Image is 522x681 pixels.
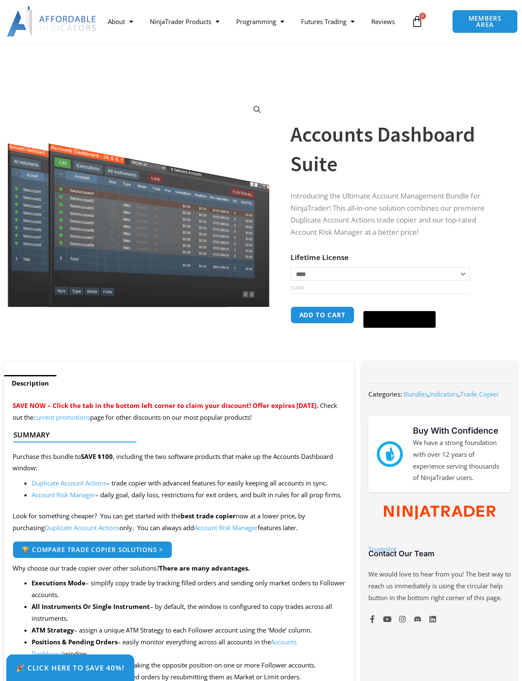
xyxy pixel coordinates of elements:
strong: best trade copier [181,512,236,520]
a: Clear options [290,285,304,291]
a: 0 [399,9,436,34]
p: Check out the page for other discounts on our most popular products! [13,400,345,424]
span: 0 [419,13,426,19]
h4: Summary [13,431,338,439]
img: mark thumbs good 43913 | Affordable Indicators – NinjaTrader [377,441,403,467]
a: Reviews [363,12,403,31]
a: Futures Trading [293,12,363,31]
button: Buy with GPay [363,311,436,328]
b: ATM Strategy [32,626,74,634]
strong: SAVE $100 [81,452,113,461]
p: We would love to hear from you! The best way to reach us immediately is using the circular help b... [368,568,511,604]
li: – daily goal, daily loss, restrictions for exit orders, and built in rules for all prop firms. [32,489,345,501]
li: – assign a unique ATM Strategy to each Follower account using the ‘Mode’ column. [32,625,345,636]
span: , , [404,390,499,398]
a: Programming [228,12,293,31]
span: 🎉 Click Here to save 40%! [16,664,125,671]
span: 🏆 Compare Trade Copier Solutions > [21,547,163,553]
li: – simplify copy trade by tracking filled orders and sending only market orders to Follower accounts. [32,577,345,601]
a: current promotions [33,413,90,421]
h3: Buy With Confidence [413,424,503,437]
p: Look for something cheaper? You can get started with the now at a lower price, by purchasing only... [13,510,345,534]
span: Categories: [368,390,402,398]
img: LogoAI | Affordable Indicators – NinjaTrader [7,6,97,37]
label: Lifetime License [290,252,349,262]
li: – trade copier with advanced features for easily keeping all accounts in sync. [32,477,345,489]
a: Account Risk Manager [194,523,258,532]
a: Indicators [429,390,458,398]
strong: All Instruments Or Single Instrument [32,602,150,611]
strong: There are many advantages. [159,564,250,572]
button: Add to cart [290,306,354,324]
nav: Menu [99,12,407,31]
span: MEMBERS AREA [461,15,509,28]
li: – by default, the window is configured to copy trades across all instruments. [32,601,345,625]
a: Bundles [404,390,428,398]
p: Introducing the Ultimate Account Management Bundle for NinjaTrader! This all-in-one solution comb... [290,190,501,239]
a: About [99,12,141,31]
a: Duplicate Account Actions [32,479,107,487]
iframe: Secure payment input frame [362,305,437,306]
p: We have a strong foundation with over 12 years of experience serving thousands of NinjaTrader users. [413,437,503,484]
strong: Executions Mode [32,579,85,587]
a: MEMBERS AREA [452,10,518,33]
a: Description [4,375,56,391]
a: 🏆 Compare Trade Copier Solutions > [13,541,172,558]
h1: Accounts Dashboard Suite [290,120,501,179]
img: NinjaTrader Wordmark color RGB | Affordable Indicators – NinjaTrader [384,506,495,520]
a: Trade Copier [460,390,499,398]
a: View full-screen image gallery [250,102,265,117]
li: – easily monitor everything across all accounts in the window. [32,636,345,660]
a: Duplicate Account Actions [45,523,120,532]
img: Screenshot 2024-08-26 155710eeeee [6,96,271,307]
strong: Positions & Pending Orders [32,638,117,646]
a: Account Risk Manager [32,491,95,499]
p: Purchase this bundle to , including the two software products that make up the Accounts Dashboard... [13,451,345,475]
a: 🎉 Click Here to save 40%! [6,654,134,681]
p: Why choose our trade copier over other solutions? [13,563,345,574]
a: NinjaTrader Products [141,12,228,31]
h3: Contact Our Team [368,549,511,558]
a: Trustpilot [368,545,396,553]
span: SAVE NOW – Click the tab in the bottom left corner to claim your discount! Offer expires [DATE]. [13,401,318,410]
